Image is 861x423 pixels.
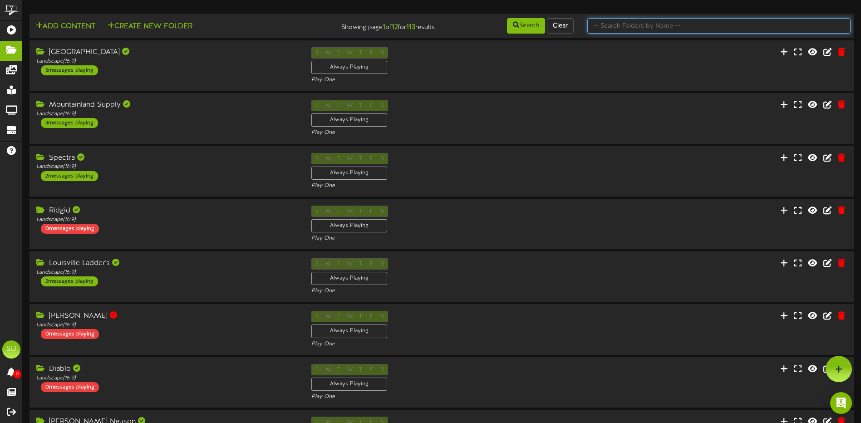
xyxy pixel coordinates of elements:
[311,167,387,180] div: Always Playing
[105,21,195,32] button: Create New Folder
[311,182,573,190] div: Play One
[311,272,387,285] div: Always Playing
[311,129,573,137] div: Play One
[311,76,573,84] div: Play One
[311,235,573,242] div: Play One
[392,23,398,31] strong: 12
[36,163,298,171] div: Landscape ( 16:9 )
[507,18,545,34] button: Search
[36,47,298,58] div: [GEOGRAPHIC_DATA]
[311,287,573,295] div: Play One
[41,329,99,339] div: 0 messages playing
[303,17,442,33] div: Showing page of for results
[36,364,298,374] div: Diablo
[36,269,298,276] div: Landscape ( 16:9 )
[36,100,298,110] div: Mountainland Supply
[587,18,851,34] input: -- Search Folders by Name --
[41,65,98,75] div: 5 messages playing
[830,392,852,414] div: Open Intercom Messenger
[41,224,99,234] div: 0 messages playing
[33,21,98,32] button: Add Content
[36,110,298,118] div: Landscape ( 16:9 )
[2,340,20,359] div: SD
[406,23,415,31] strong: 113
[36,58,298,65] div: Landscape ( 16:9 )
[311,378,387,391] div: Always Playing
[547,18,574,34] button: Clear
[311,219,387,232] div: Always Playing
[41,171,98,181] div: 2 messages playing
[311,325,387,338] div: Always Playing
[383,23,385,31] strong: 1
[311,393,573,401] div: Play One
[41,276,98,286] div: 2 messages playing
[41,382,99,392] div: 0 messages playing
[36,216,298,224] div: Landscape ( 16:9 )
[311,113,387,127] div: Always Playing
[311,61,387,74] div: Always Playing
[36,321,298,329] div: Landscape ( 16:9 )
[311,340,573,348] div: Play One
[36,258,298,269] div: Louisville Ladder's
[41,118,98,128] div: 3 messages playing
[36,206,298,216] div: Ridgid
[36,374,298,382] div: Landscape ( 16:9 )
[36,311,298,321] div: [PERSON_NAME]
[36,153,298,163] div: Spectra
[13,370,21,379] span: 0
